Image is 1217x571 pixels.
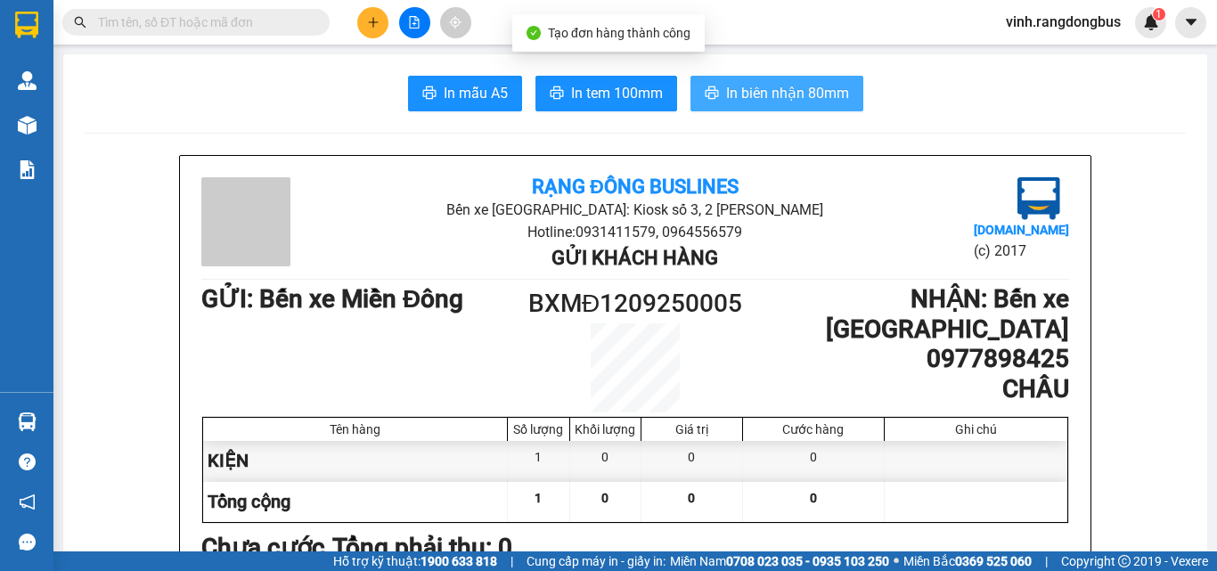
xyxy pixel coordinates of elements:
img: warehouse-icon [18,71,37,90]
img: logo-vxr [15,12,38,38]
span: In mẫu A5 [444,82,508,104]
img: warehouse-icon [18,412,37,431]
button: printerIn tem 100mm [535,76,677,111]
b: GỬI : Bến xe Miền Đông [201,284,463,314]
b: Tổng phải thu: 0 [332,533,512,562]
span: file-add [408,16,421,29]
span: question-circle [19,453,36,470]
b: Chưa cước [201,533,325,562]
button: caret-down [1175,7,1206,38]
strong: 1900 633 818 [421,554,497,568]
span: printer [705,86,719,102]
div: 0 [743,441,885,481]
span: Hỗ trợ kỹ thuật: [333,551,497,571]
div: 1 [508,441,570,481]
div: Tên hàng [208,422,502,436]
span: 0 [688,491,695,505]
button: printerIn biên nhận 80mm [690,76,863,111]
b: [DOMAIN_NAME] [974,223,1069,237]
li: (c) 2017 [974,240,1069,262]
span: printer [422,86,437,102]
span: | [1045,551,1048,571]
span: copyright [1118,555,1131,567]
div: Số lượng [512,422,565,436]
div: 0 [570,441,641,481]
h1: 0977898425 [744,344,1069,374]
span: notification [19,494,36,510]
span: message [19,534,36,551]
input: Tìm tên, số ĐT hoặc mã đơn [98,12,308,32]
span: aim [449,16,461,29]
span: check-circle [527,26,541,40]
div: Khối lượng [575,422,636,436]
span: caret-down [1183,14,1199,30]
span: In biên nhận 80mm [726,82,849,104]
span: vinh.rangdongbus [992,11,1135,33]
div: Giá trị [646,422,738,436]
span: 0 [601,491,608,505]
span: 1 [535,491,542,505]
strong: 0708 023 035 - 0935 103 250 [726,554,889,568]
img: warehouse-icon [18,116,37,135]
span: Tổng cộng [208,491,290,512]
strong: 0369 525 060 [955,554,1032,568]
span: search [74,16,86,29]
div: Cước hàng [747,422,879,436]
span: printer [550,86,564,102]
span: Cung cấp máy in - giấy in: [527,551,666,571]
button: plus [357,7,388,38]
img: logo.jpg [1017,177,1060,220]
li: Hotline: 0931411579, 0964556579 [346,221,924,243]
h1: BXMĐ1209250005 [527,284,744,323]
h1: CHÂU [744,374,1069,404]
div: KIỆN [203,441,508,481]
button: aim [440,7,471,38]
b: NHẬN : Bến xe [GEOGRAPHIC_DATA] [826,284,1069,344]
span: plus [367,16,380,29]
b: Rạng Đông Buslines [532,175,739,198]
sup: 1 [1153,8,1165,20]
span: In tem 100mm [571,82,663,104]
span: 1 [1156,8,1162,20]
img: icon-new-feature [1143,14,1159,30]
li: Bến xe [GEOGRAPHIC_DATA]: Kiosk số 3, 2 [PERSON_NAME] [346,199,924,221]
span: | [510,551,513,571]
span: 0 [810,491,817,505]
span: Miền Nam [670,551,889,571]
button: file-add [399,7,430,38]
span: Miền Bắc [903,551,1032,571]
div: Ghi chú [889,422,1063,436]
img: solution-icon [18,160,37,179]
div: 0 [641,441,743,481]
b: Gửi khách hàng [551,247,718,269]
button: printerIn mẫu A5 [408,76,522,111]
span: ⚪️ [894,558,899,565]
span: Tạo đơn hàng thành công [548,26,690,40]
